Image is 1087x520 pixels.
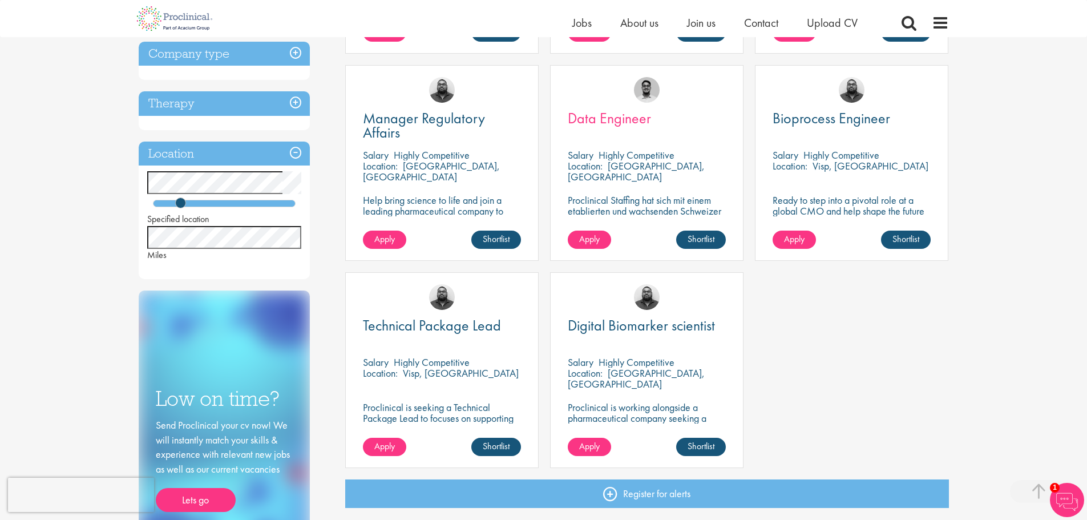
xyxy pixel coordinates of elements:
[156,388,293,410] h3: Low on time?
[773,108,890,128] span: Bioprocess Engineer
[773,159,807,172] span: Location:
[568,159,603,172] span: Location:
[374,233,395,245] span: Apply
[363,159,398,172] span: Location:
[568,356,593,369] span: Salary
[803,148,879,162] p: Highly Competitive
[471,438,521,456] a: Shortlist
[363,108,485,142] span: Manager Regulatory Affairs
[429,284,455,310] img: Ashley Bennett
[139,142,310,166] h3: Location
[773,231,816,249] a: Apply
[568,231,611,249] a: Apply
[568,438,611,456] a: Apply
[634,284,660,310] img: Ashley Bennett
[363,159,500,183] p: [GEOGRAPHIC_DATA], [GEOGRAPHIC_DATA]
[363,195,521,249] p: Help bring science to life and join a leading pharmaceutical company to play a key role in delive...
[784,233,805,245] span: Apply
[568,159,705,183] p: [GEOGRAPHIC_DATA], [GEOGRAPHIC_DATA]
[1050,483,1060,493] span: 1
[568,402,726,456] p: Proclinical is working alongside a pharmaceutical company seeking a Digital Biomarker Scientist t...
[394,148,470,162] p: Highly Competitive
[139,42,310,66] h3: Company type
[744,15,778,30] a: Contact
[8,478,154,512] iframe: reCAPTCHA
[881,231,931,249] a: Shortlist
[394,356,470,369] p: Highly Competitive
[773,111,931,126] a: Bioprocess Engineer
[363,111,521,140] a: Manager Regulatory Affairs
[599,356,674,369] p: Highly Competitive
[568,108,651,128] span: Data Engineer
[345,479,949,508] a: Register for alerts
[363,438,406,456] a: Apply
[839,77,864,103] img: Ashley Bennett
[156,488,236,512] a: Lets go
[568,148,593,162] span: Salary
[363,319,521,333] a: Technical Package Lead
[676,231,726,249] a: Shortlist
[147,213,209,225] span: Specified location
[807,15,858,30] a: Upload CV
[634,77,660,103] img: Timothy Deschamps
[139,91,310,116] h3: Therapy
[568,366,603,380] span: Location:
[568,195,726,260] p: Proclinical Staffing hat sich mit einem etablierten und wachsenden Schweizer IT-Dienstleister zus...
[471,231,521,249] a: Shortlist
[813,159,928,172] p: Visp, [GEOGRAPHIC_DATA]
[363,231,406,249] a: Apply
[579,440,600,452] span: Apply
[568,319,726,333] a: Digital Biomarker scientist
[579,233,600,245] span: Apply
[363,316,501,335] span: Technical Package Lead
[599,148,674,162] p: Highly Competitive
[374,440,395,452] span: Apply
[403,366,519,380] p: Visp, [GEOGRAPHIC_DATA]
[568,111,726,126] a: Data Engineer
[773,148,798,162] span: Salary
[572,15,592,30] a: Jobs
[363,356,389,369] span: Salary
[568,316,715,335] span: Digital Biomarker scientist
[147,249,167,261] span: Miles
[363,148,389,162] span: Salary
[1050,483,1084,517] img: Chatbot
[620,15,658,30] a: About us
[676,438,726,456] a: Shortlist
[156,418,293,512] div: Send Proclinical your cv now! We will instantly match your skills & experience with relevant new ...
[429,77,455,103] img: Ashley Bennett
[568,366,705,390] p: [GEOGRAPHIC_DATA], [GEOGRAPHIC_DATA]
[363,366,398,380] span: Location:
[687,15,716,30] a: Join us
[773,195,931,227] p: Ready to step into a pivotal role at a global CMO and help shape the future of healthcare manufac...
[363,402,521,456] p: Proclinical is seeking a Technical Package Lead to focuses on supporting the integration of mecha...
